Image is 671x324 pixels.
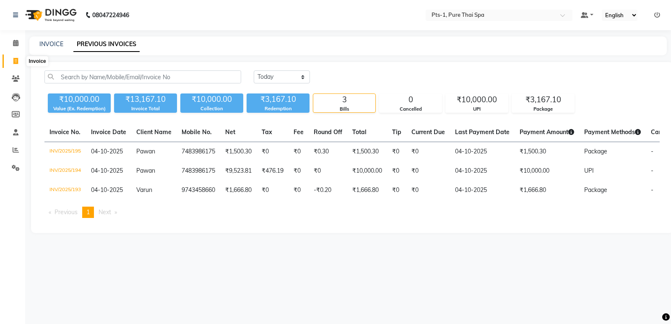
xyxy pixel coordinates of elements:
[225,128,235,136] span: Net
[114,93,177,105] div: ₹13,167.10
[220,161,257,181] td: ₹9,523.81
[182,128,212,136] span: Mobile No.
[584,186,607,194] span: Package
[446,94,508,106] div: ₹10,000.00
[247,105,309,112] div: Redemption
[450,142,515,162] td: 04-10-2025
[136,128,172,136] span: Client Name
[406,181,450,200] td: ₹0
[48,93,111,105] div: ₹10,000.00
[180,105,243,112] div: Collection
[406,142,450,162] td: ₹0
[446,106,508,113] div: UPI
[136,148,155,155] span: Pawan
[450,181,515,200] td: 04-10-2025
[262,128,272,136] span: Tax
[257,161,289,181] td: ₹476.19
[92,3,129,27] b: 08047224946
[387,142,406,162] td: ₹0
[49,128,81,136] span: Invoice No.
[220,181,257,200] td: ₹1,666.80
[515,181,579,200] td: ₹1,666.80
[177,161,220,181] td: 7483986175
[289,161,309,181] td: ₹0
[99,208,111,216] span: Next
[584,148,607,155] span: Package
[347,181,387,200] td: ₹1,666.80
[220,142,257,162] td: ₹1,500.30
[380,94,442,106] div: 0
[44,70,241,83] input: Search by Name/Mobile/Email/Invoice No
[584,167,594,174] span: UPI
[387,181,406,200] td: ₹0
[91,186,123,194] span: 04-10-2025
[247,93,309,105] div: ₹3,167.10
[314,128,342,136] span: Round Off
[512,106,574,113] div: Package
[455,128,510,136] span: Last Payment Date
[515,161,579,181] td: ₹10,000.00
[294,128,304,136] span: Fee
[584,128,641,136] span: Payment Methods
[651,186,653,194] span: -
[177,181,220,200] td: 9743458660
[91,148,123,155] span: 04-10-2025
[347,161,387,181] td: ₹10,000.00
[55,208,78,216] span: Previous
[21,3,79,27] img: logo
[257,181,289,200] td: ₹0
[512,94,574,106] div: ₹3,167.10
[177,142,220,162] td: 7483986175
[44,142,86,162] td: INV/2025/195
[406,161,450,181] td: ₹0
[91,167,123,174] span: 04-10-2025
[309,181,347,200] td: -₹0.20
[39,40,63,48] a: INVOICE
[387,161,406,181] td: ₹0
[380,106,442,113] div: Cancelled
[309,161,347,181] td: ₹0
[520,128,574,136] span: Payment Amount
[450,161,515,181] td: 04-10-2025
[44,161,86,181] td: INV/2025/194
[411,128,445,136] span: Current Due
[347,142,387,162] td: ₹1,500.30
[136,186,152,194] span: Varun
[313,106,375,113] div: Bills
[313,94,375,106] div: 3
[48,105,111,112] div: Value (Ex. Redemption)
[26,56,48,66] div: Invoice
[114,105,177,112] div: Invoice Total
[289,181,309,200] td: ₹0
[91,128,126,136] span: Invoice Date
[309,142,347,162] td: ₹0.30
[651,167,653,174] span: -
[289,142,309,162] td: ₹0
[136,167,155,174] span: Pawan
[352,128,367,136] span: Total
[515,142,579,162] td: ₹1,500.30
[86,208,90,216] span: 1
[651,148,653,155] span: -
[44,181,86,200] td: INV/2025/193
[73,37,140,52] a: PREVIOUS INVOICES
[392,128,401,136] span: Tip
[180,93,243,105] div: ₹10,000.00
[44,207,660,218] nav: Pagination
[257,142,289,162] td: ₹0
